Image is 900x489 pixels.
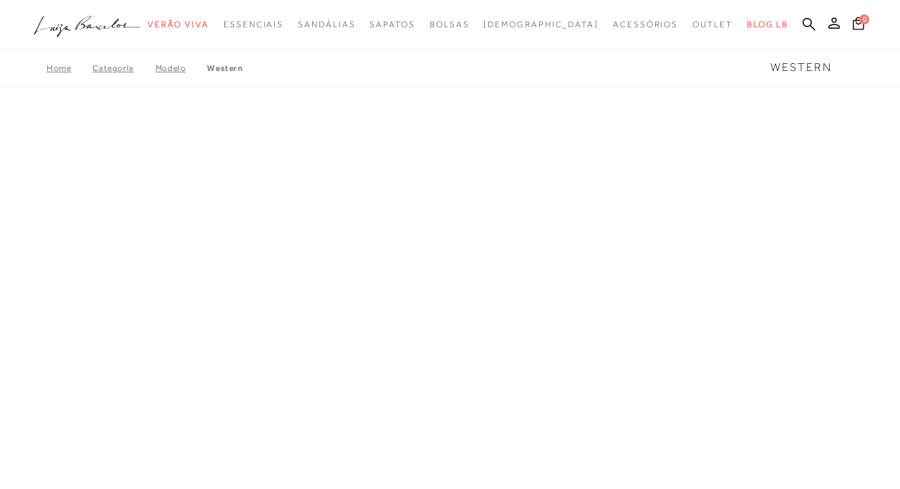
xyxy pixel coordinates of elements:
[155,63,208,73] a: Modelo
[147,11,209,38] a: categoryNavScreenReaderText
[859,14,869,24] span: 0
[770,61,832,74] span: Western
[298,11,355,38] a: categoryNavScreenReaderText
[223,19,284,29] span: Essenciais
[848,16,868,35] button: 0
[613,11,678,38] a: categoryNavScreenReaderText
[369,11,415,38] a: categoryNavScreenReaderText
[92,63,155,73] a: Categoria
[692,19,732,29] span: Outlet
[207,63,243,73] a: Western
[147,19,209,29] span: Verão Viva
[369,19,415,29] span: Sapatos
[430,11,470,38] a: categoryNavScreenReaderText
[223,11,284,38] a: categoryNavScreenReaderText
[298,19,355,29] span: Sandálias
[613,19,678,29] span: Acessórios
[430,19,470,29] span: Bolsas
[483,11,599,38] a: noSubCategoriesText
[47,63,92,73] a: Home
[747,11,788,38] a: BLOG LB
[483,19,599,29] span: [DEMOGRAPHIC_DATA]
[747,19,788,29] span: BLOG LB
[692,11,732,38] a: categoryNavScreenReaderText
